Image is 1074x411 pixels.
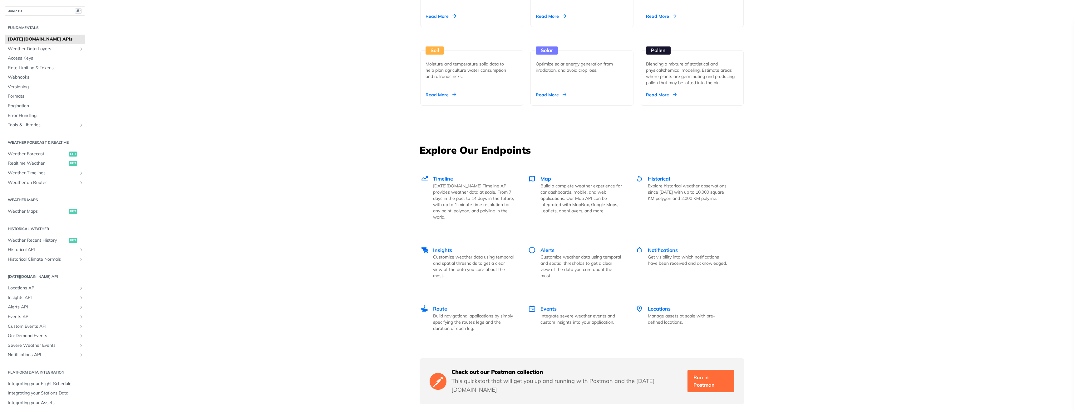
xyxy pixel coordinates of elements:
[5,120,85,130] a: Tools & LibrariesShow subpages for Tools & Libraries
[79,343,84,348] button: Show subpages for Severe Weather Events
[636,175,643,182] img: Historical
[426,46,444,55] div: Soil
[5,207,85,216] a: Weather Mapsget
[5,274,85,279] h2: [DATE][DOMAIN_NAME] API
[79,257,84,262] button: Show subpages for Historical Climate Normals
[8,151,67,157] span: Weather Forecast
[636,246,643,254] img: Notifications
[540,247,554,253] span: Alerts
[433,313,515,331] p: Build navigational applications by simply specifying the routes legs and the duration of each leg.
[5,159,85,168] a: Realtime Weatherget
[8,65,84,71] span: Rate Limiting & Tokens
[5,236,85,245] a: Weather Recent Historyget
[8,256,77,263] span: Historical Climate Normals
[69,161,77,166] span: get
[636,305,643,312] img: Locations
[8,208,67,215] span: Weather Maps
[8,304,77,310] span: Alerts API
[629,233,736,292] a: Notifications Notifications Get visibility into which notifications have been received and acknow...
[646,92,677,98] div: Read More
[5,63,85,73] a: Rate Limiting & Tokens
[8,381,84,387] span: Integrating your Flight Schedule
[5,140,85,145] h2: Weather Forecast & realtime
[8,55,84,61] span: Access Keys
[420,162,521,233] a: Timeline Timeline [DATE][DOMAIN_NAME] Timeline API provides weather data at scale. From 7 days in...
[648,254,729,266] p: Get visibility into which notifications have been received and acknowledged.
[8,295,77,301] span: Insights API
[8,333,77,339] span: On-Demand Events
[430,372,446,390] img: Postman Logo
[5,398,85,408] a: Integrating your Assets
[8,113,84,119] span: Error Handling
[5,35,85,44] a: [DATE][DOMAIN_NAME] APIs
[420,143,744,157] h3: Explore Our Endpoints
[8,352,77,358] span: Notifications API
[426,13,456,19] div: Read More
[8,93,84,99] span: Formats
[8,400,84,406] span: Integrating your Assets
[536,92,566,98] div: Read More
[8,84,84,90] span: Versioning
[426,61,513,80] div: Moisture and temperature solid data to help plan agriculture water consumption and railroads risks.
[421,246,428,254] img: Insights
[8,122,77,128] span: Tools & Libraries
[536,13,566,19] div: Read More
[5,226,85,232] h2: Historical Weather
[433,183,515,220] p: [DATE][DOMAIN_NAME] Timeline API provides weather data at scale. From 7 days in the past to 14 da...
[8,103,84,109] span: Pagination
[5,389,85,398] a: Integrating your Stations Data
[79,180,84,185] button: Show subpages for Weather on Routes
[433,254,515,279] p: Customize weather data using temporal and spatial thresholds to get a clear view of the data you ...
[79,46,84,51] button: Show subpages for Weather Data Layers
[646,13,677,19] div: Read More
[5,6,85,16] button: JUMP TO⌘/
[79,352,84,357] button: Show subpages for Notifications API
[79,333,84,338] button: Show subpages for On-Demand Events
[687,370,734,392] a: Run in Postman
[5,322,85,331] a: Custom Events APIShow subpages for Custom Events API
[79,324,84,329] button: Show subpages for Custom Events API
[5,73,85,82] a: Webhooks
[420,292,521,345] a: Route Route Build navigational applications by simply specifying the routes legs and the duration...
[79,247,84,252] button: Show subpages for Historical API
[8,180,77,186] span: Weather on Routes
[8,314,77,320] span: Events API
[8,74,84,80] span: Webhooks
[629,292,736,345] a: Locations Locations Manage assets at scale with pre-defined locations.
[540,313,622,325] p: Integrate severe weather events and custom insights into your application.
[5,255,85,264] a: Historical Climate NormalsShow subpages for Historical Climate Normals
[528,27,636,106] a: Solar Optimize solar energy generation from irradiation, and avoid crop loss. Read More
[5,54,85,63] a: Access Keys
[5,283,85,293] a: Locations APIShow subpages for Locations API
[433,176,453,182] span: Timeline
[451,368,682,376] h5: Check out our Postman collection
[5,197,85,203] h2: Weather Maps
[536,46,558,55] div: Solar
[75,8,82,14] span: ⌘/
[69,238,77,243] span: get
[8,237,67,244] span: Weather Recent History
[648,306,671,312] span: Locations
[528,246,536,254] img: Alerts
[5,341,85,350] a: Severe Weather EventsShow subpages for Severe Weather Events
[646,46,671,55] div: Pollen
[5,245,85,254] a: Historical APIShow subpages for Historical API
[5,350,85,360] a: Notifications APIShow subpages for Notifications API
[5,293,85,302] a: Insights APIShow subpages for Insights API
[69,152,77,157] span: get
[426,92,456,98] div: Read More
[5,379,85,389] a: Integrating your Flight Schedule
[5,370,85,375] h2: Platform DATA integration
[433,247,452,253] span: Insights
[8,170,77,176] span: Weather Timelines
[420,233,521,292] a: Insights Insights Customize weather data using temporal and spatial thresholds to get a clear vie...
[8,342,77,349] span: Severe Weather Events
[540,183,622,214] p: Build a complete weather experience for car dashboards, mobile, and web applications. Our Map API...
[5,25,85,31] h2: Fundamentals
[8,390,84,396] span: Integrating your Stations Data
[648,183,729,201] p: Explore historical weather observations since [DATE] with up to 10,000 square KM polygon and 2,00...
[8,36,84,42] span: [DATE][DOMAIN_NAME] APIs
[5,92,85,101] a: Formats
[5,302,85,312] a: Alerts APIShow subpages for Alerts API
[8,160,67,167] span: Realtime Weather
